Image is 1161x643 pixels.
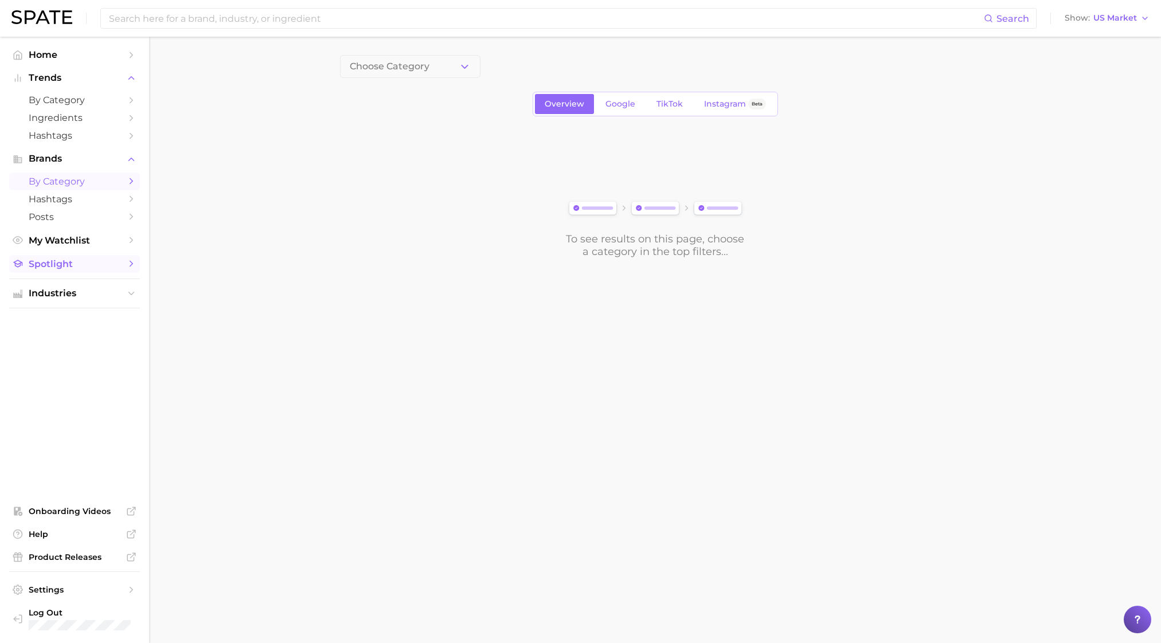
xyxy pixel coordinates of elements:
span: Google [605,99,635,109]
span: Hashtags [29,194,120,205]
span: by Category [29,176,120,187]
span: Beta [752,99,763,109]
span: US Market [1093,15,1137,21]
button: ShowUS Market [1062,11,1152,26]
span: Ingredients [29,112,120,123]
span: Overview [545,99,584,109]
span: TikTok [656,99,683,109]
a: Help [9,526,140,543]
span: Help [29,529,120,539]
span: by Category [29,95,120,105]
div: To see results on this page, choose a category in the top filters... [565,233,745,258]
span: Instagram [704,99,746,109]
a: Settings [9,581,140,598]
span: Settings [29,585,120,595]
span: Product Releases [29,552,120,562]
button: Industries [9,285,140,302]
a: Log out. Currently logged in with e-mail sabrina.hasbanian@tatcha.com. [9,604,140,634]
span: Trends [29,73,120,83]
button: Choose Category [340,55,480,78]
span: Brands [29,154,120,164]
a: Posts [9,208,140,226]
span: Choose Category [350,61,429,72]
a: Overview [535,94,594,114]
a: Spotlight [9,255,140,273]
input: Search here for a brand, industry, or ingredient [108,9,984,28]
span: Search [996,13,1029,24]
span: Log Out [29,607,155,618]
span: Onboarding Videos [29,506,120,516]
button: Trends [9,69,140,87]
span: Industries [29,288,120,299]
a: Home [9,46,140,64]
a: Product Releases [9,548,140,566]
a: by Category [9,172,140,190]
a: by Category [9,91,140,109]
img: SPATE [11,10,72,24]
span: Posts [29,211,120,222]
a: Hashtags [9,190,140,208]
a: Google [596,94,645,114]
a: My Watchlist [9,232,140,249]
span: My Watchlist [29,235,120,246]
a: Hashtags [9,127,140,144]
a: InstagramBeta [694,94,776,114]
span: Hashtags [29,130,120,141]
a: Onboarding Videos [9,503,140,520]
a: Ingredients [9,109,140,127]
button: Brands [9,150,140,167]
span: Spotlight [29,258,120,269]
span: Home [29,49,120,60]
a: TikTok [647,94,693,114]
span: Show [1065,15,1090,21]
img: svg%3e [565,199,745,219]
